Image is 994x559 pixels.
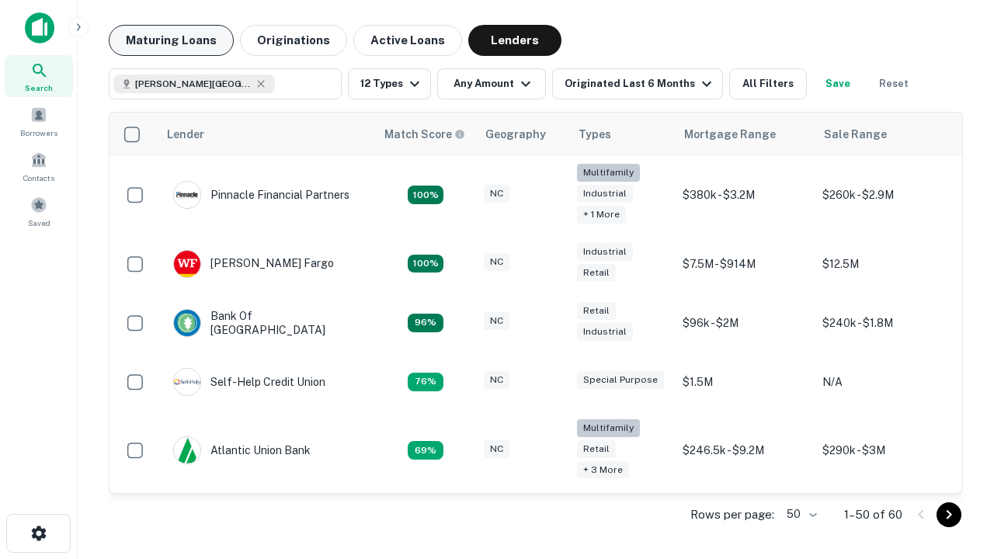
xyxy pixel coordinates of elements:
[173,250,334,278] div: [PERSON_NAME] Fargo
[375,113,476,156] th: Capitalize uses an advanced AI algorithm to match your search with the best lender. The match sco...
[577,323,633,341] div: Industrial
[174,182,200,208] img: picture
[675,352,815,411] td: $1.5M
[552,68,723,99] button: Originated Last 6 Months
[675,411,815,490] td: $246.5k - $9.2M
[577,185,633,203] div: Industrial
[815,234,954,293] td: $12.5M
[675,234,815,293] td: $7.5M - $914M
[353,25,462,56] button: Active Loans
[675,293,815,352] td: $96k - $2M
[5,190,73,232] a: Saved
[485,125,546,144] div: Geography
[408,373,443,391] div: Matching Properties: 11, hasApolloMatch: undefined
[158,113,375,156] th: Lender
[173,309,360,337] div: Bank Of [GEOGRAPHIC_DATA]
[815,352,954,411] td: N/A
[109,25,234,56] button: Maturing Loans
[780,503,819,526] div: 50
[167,125,204,144] div: Lender
[468,25,561,56] button: Lenders
[690,505,774,524] p: Rows per page:
[729,68,807,99] button: All Filters
[476,113,569,156] th: Geography
[408,255,443,273] div: Matching Properties: 15, hasApolloMatch: undefined
[916,435,994,509] iframe: Chat Widget
[937,502,961,527] button: Go to next page
[675,156,815,234] td: $380k - $3.2M
[484,312,509,330] div: NC
[174,251,200,277] img: picture
[577,371,664,389] div: Special Purpose
[173,368,325,396] div: Self-help Credit Union
[240,25,347,56] button: Originations
[813,68,863,99] button: Save your search to get updates of matches that match your search criteria.
[484,253,509,271] div: NC
[408,314,443,332] div: Matching Properties: 14, hasApolloMatch: undefined
[25,82,53,94] span: Search
[815,411,954,490] td: $290k - $3M
[173,436,311,464] div: Atlantic Union Bank
[173,181,349,209] div: Pinnacle Financial Partners
[577,264,616,282] div: Retail
[577,302,616,320] div: Retail
[577,461,629,479] div: + 3 more
[408,441,443,460] div: Matching Properties: 10, hasApolloMatch: undefined
[437,68,546,99] button: Any Amount
[579,125,611,144] div: Types
[577,243,633,261] div: Industrial
[565,75,716,93] div: Originated Last 6 Months
[25,12,54,43] img: capitalize-icon.png
[815,113,954,156] th: Sale Range
[5,55,73,97] a: Search
[484,371,509,389] div: NC
[384,126,465,143] div: Capitalize uses an advanced AI algorithm to match your search with the best lender. The match sco...
[869,68,919,99] button: Reset
[577,206,626,224] div: + 1 more
[815,293,954,352] td: $240k - $1.8M
[174,310,200,336] img: picture
[844,505,902,524] p: 1–50 of 60
[824,125,887,144] div: Sale Range
[174,369,200,395] img: picture
[684,125,776,144] div: Mortgage Range
[135,77,252,91] span: [PERSON_NAME][GEOGRAPHIC_DATA], [GEOGRAPHIC_DATA]
[577,419,640,437] div: Multifamily
[174,437,200,464] img: picture
[675,113,815,156] th: Mortgage Range
[484,440,509,458] div: NC
[408,186,443,204] div: Matching Properties: 26, hasApolloMatch: undefined
[815,156,954,234] td: $260k - $2.9M
[348,68,431,99] button: 12 Types
[5,100,73,142] a: Borrowers
[569,113,675,156] th: Types
[5,145,73,187] a: Contacts
[28,217,50,229] span: Saved
[577,440,616,458] div: Retail
[23,172,54,184] span: Contacts
[20,127,57,139] span: Borrowers
[384,126,462,143] h6: Match Score
[484,185,509,203] div: NC
[577,164,640,182] div: Multifamily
